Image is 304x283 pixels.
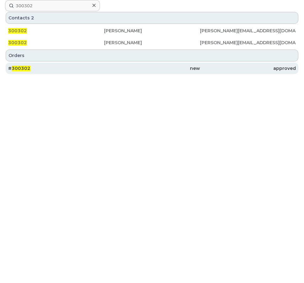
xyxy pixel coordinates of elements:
[6,63,298,74] a: #300302newapproved
[200,28,296,34] div: [PERSON_NAME][EMAIL_ADDRESS][DOMAIN_NAME]
[6,37,298,48] a: 300302[PERSON_NAME][PERSON_NAME][EMAIL_ADDRESS][DOMAIN_NAME]
[104,28,200,34] div: [PERSON_NAME]
[104,65,200,71] div: new
[6,50,298,61] div: Orders
[200,39,296,46] div: [PERSON_NAME][EMAIL_ADDRESS][DOMAIN_NAME]
[12,66,30,71] span: 300302
[104,39,200,46] div: [PERSON_NAME]
[277,256,299,278] iframe: Messenger Launcher
[8,28,27,34] span: 300302
[200,65,296,71] div: approved
[6,25,298,36] a: 300302[PERSON_NAME][PERSON_NAME][EMAIL_ADDRESS][DOMAIN_NAME]
[8,40,27,45] span: 300302
[8,65,104,71] div: #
